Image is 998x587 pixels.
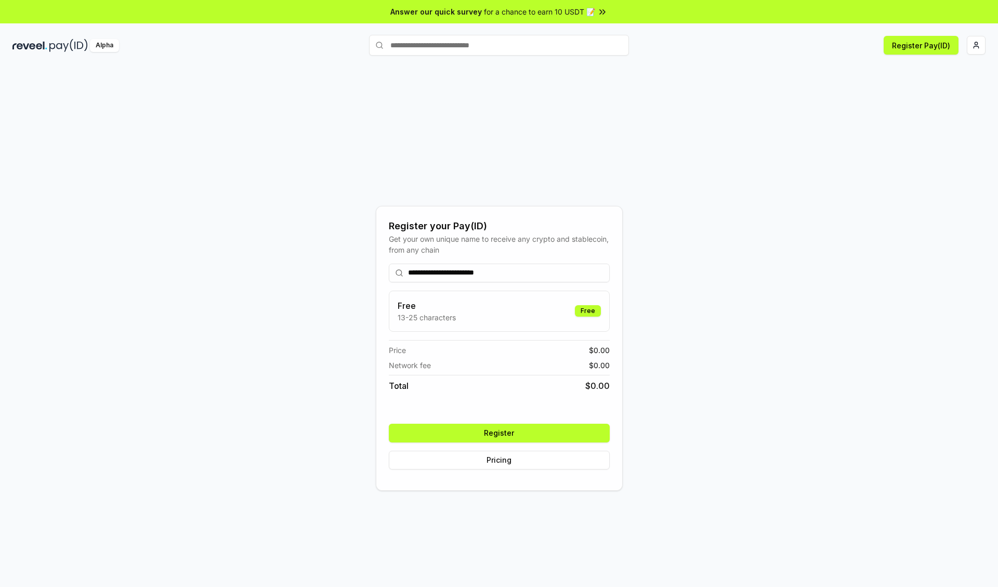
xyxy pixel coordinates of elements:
[589,360,610,371] span: $ 0.00
[90,39,119,52] div: Alpha
[589,345,610,356] span: $ 0.00
[49,39,88,52] img: pay_id
[484,6,595,17] span: for a chance to earn 10 USDT 📝
[575,305,601,317] div: Free
[398,312,456,323] p: 13-25 characters
[389,360,431,371] span: Network fee
[389,451,610,469] button: Pricing
[884,36,958,55] button: Register Pay(ID)
[585,380,610,392] span: $ 0.00
[389,380,409,392] span: Total
[389,345,406,356] span: Price
[398,299,456,312] h3: Free
[389,233,610,255] div: Get your own unique name to receive any crypto and stablecoin, from any chain
[12,39,47,52] img: reveel_dark
[390,6,482,17] span: Answer our quick survey
[389,219,610,233] div: Register your Pay(ID)
[389,424,610,442] button: Register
